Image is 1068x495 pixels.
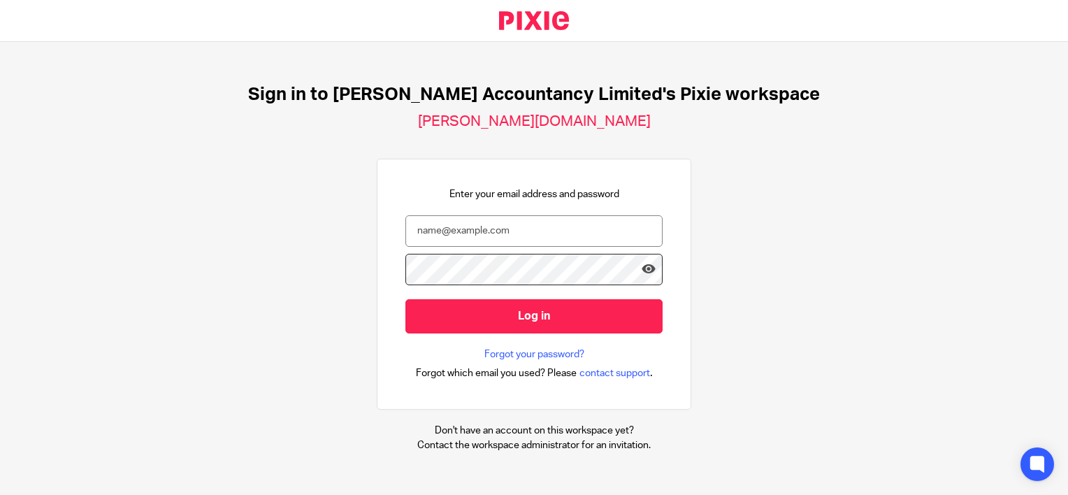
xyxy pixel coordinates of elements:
[418,113,651,131] h2: [PERSON_NAME][DOMAIN_NAME]
[449,187,619,201] p: Enter your email address and password
[405,215,663,247] input: name@example.com
[416,365,653,381] div: .
[417,424,651,438] p: Don't have an account on this workspace yet?
[417,438,651,452] p: Contact the workspace administrator for an invitation.
[484,347,584,361] a: Forgot your password?
[405,299,663,333] input: Log in
[579,366,650,380] span: contact support
[248,84,820,106] h1: Sign in to [PERSON_NAME] Accountancy Limited's Pixie workspace
[416,366,577,380] span: Forgot which email you used? Please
